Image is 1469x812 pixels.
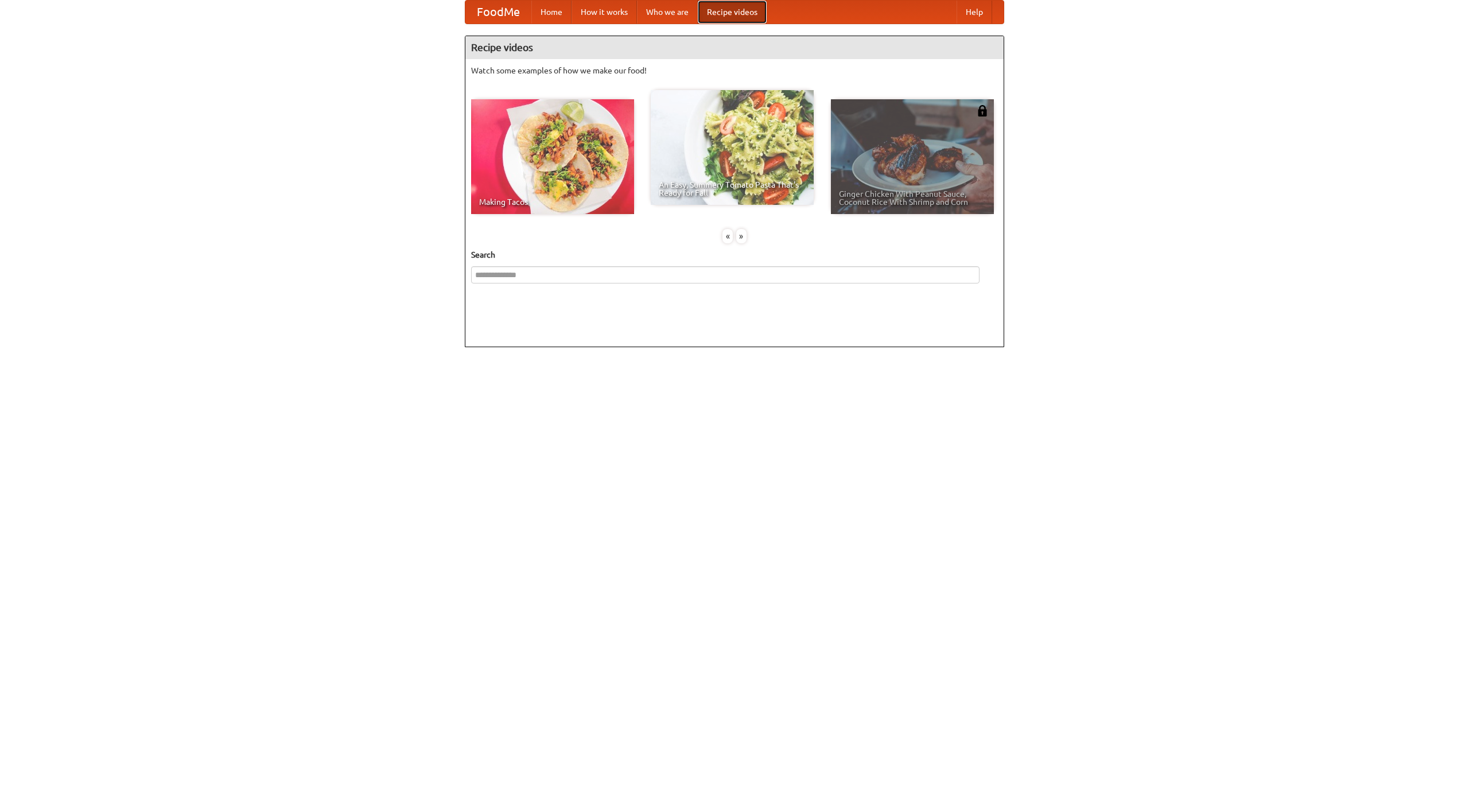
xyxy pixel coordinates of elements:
a: Making Tacos [471,99,634,214]
span: An Easy, Summery Tomato Pasta That's Ready for Fall [659,181,806,197]
a: FoodMe [465,1,531,24]
a: Recipe videos [698,1,767,24]
p: Watch some examples of how we make our food! [471,65,998,76]
div: » [736,229,747,243]
h4: Recipe videos [465,36,1004,59]
h5: Search [471,249,998,261]
a: Home [531,1,572,24]
a: An Easy, Summery Tomato Pasta That's Ready for Fall [651,90,814,205]
a: Help [957,1,992,24]
div: « [722,229,733,243]
a: Who we are [637,1,698,24]
a: How it works [572,1,637,24]
span: Making Tacos [479,198,626,206]
img: 483408.png [977,105,988,116]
